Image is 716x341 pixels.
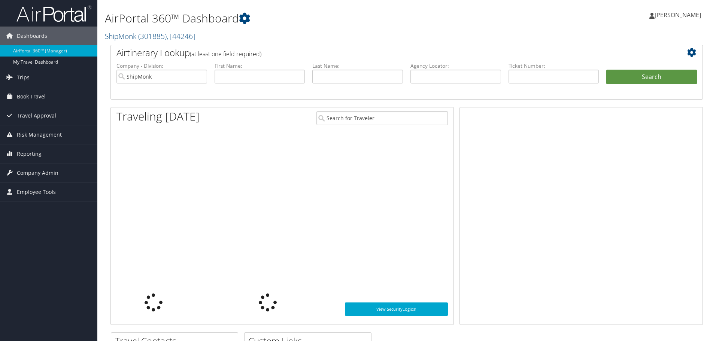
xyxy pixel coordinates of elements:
[509,62,599,70] label: Ticket Number:
[17,27,47,45] span: Dashboards
[345,302,448,316] a: View SecurityLogic®
[138,31,167,41] span: ( 301885 )
[116,46,647,59] h2: Airtinerary Lookup
[17,144,42,163] span: Reporting
[190,50,261,58] span: (at least one field required)
[655,11,701,19] span: [PERSON_NAME]
[17,164,58,182] span: Company Admin
[105,31,195,41] a: ShipMonk
[167,31,195,41] span: , [ 44246 ]
[17,87,46,106] span: Book Travel
[215,62,305,70] label: First Name:
[316,111,448,125] input: Search for Traveler
[16,5,91,22] img: airportal-logo.png
[606,70,697,85] button: Search
[312,62,403,70] label: Last Name:
[105,10,507,26] h1: AirPortal 360™ Dashboard
[17,125,62,144] span: Risk Management
[649,4,709,26] a: [PERSON_NAME]
[410,62,501,70] label: Agency Locator:
[17,183,56,201] span: Employee Tools
[116,109,200,124] h1: Traveling [DATE]
[17,106,56,125] span: Travel Approval
[116,62,207,70] label: Company - Division:
[17,68,30,87] span: Trips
